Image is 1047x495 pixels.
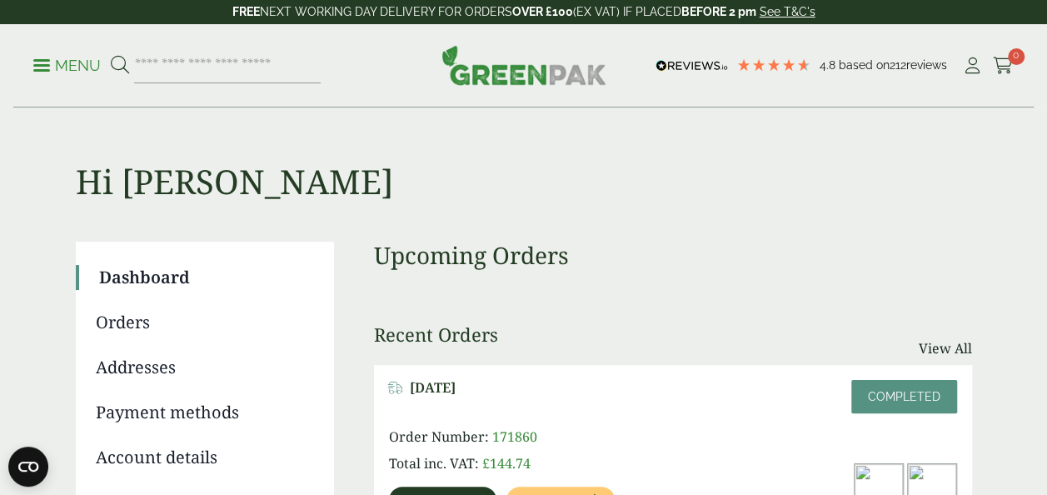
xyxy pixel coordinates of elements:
[99,265,311,290] a: Dashboard
[410,380,456,396] span: [DATE]
[906,58,947,72] span: reviews
[760,5,815,18] a: See T&C's
[512,5,573,18] strong: OVER £100
[820,58,839,72] span: 4.8
[33,56,101,76] p: Menu
[33,56,101,72] a: Menu
[1008,48,1025,65] span: 0
[919,338,972,358] a: View All
[96,400,311,425] a: Payment methods
[868,390,940,403] span: Completed
[96,310,311,335] a: Orders
[681,5,756,18] strong: BEFORE 2 pm
[993,53,1014,78] a: 0
[374,323,498,345] h3: Recent Orders
[482,454,531,472] bdi: 144.74
[482,454,490,472] span: £
[374,242,972,270] h3: Upcoming Orders
[96,355,311,380] a: Addresses
[232,5,260,18] strong: FREE
[736,57,811,72] div: 4.79 Stars
[492,427,537,446] span: 171860
[839,58,890,72] span: Based on
[8,447,48,487] button: Open CMP widget
[389,427,489,446] span: Order Number:
[993,57,1014,74] i: Cart
[96,445,311,470] a: Account details
[962,57,983,74] i: My Account
[890,58,906,72] span: 212
[656,60,728,72] img: REVIEWS.io
[389,454,479,472] span: Total inc. VAT:
[441,45,606,85] img: GreenPak Supplies
[76,108,972,202] h1: Hi [PERSON_NAME]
